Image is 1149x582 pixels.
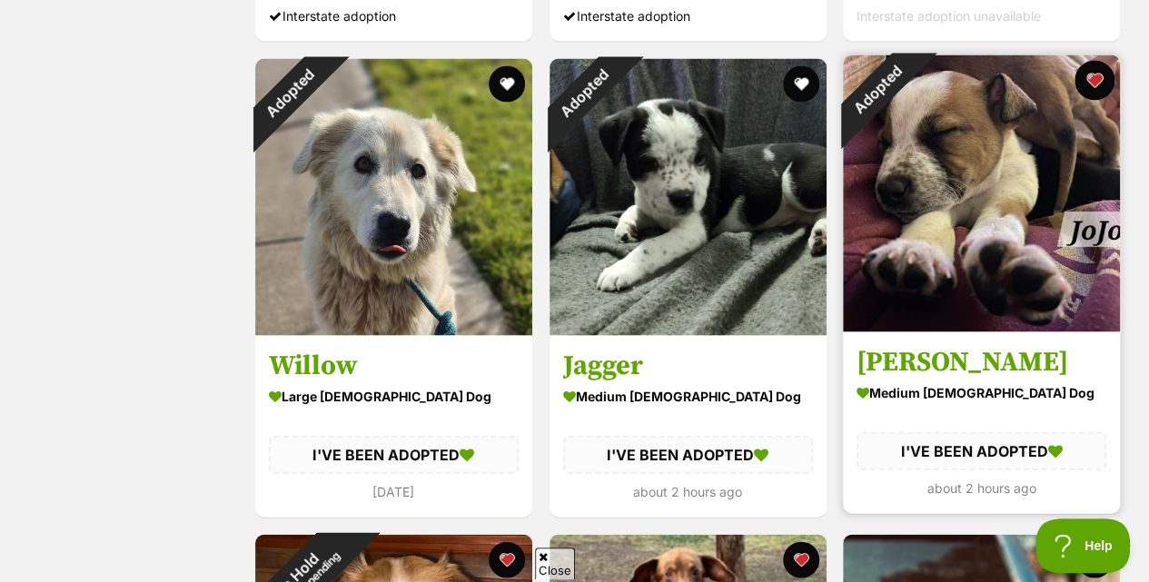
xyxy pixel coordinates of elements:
div: Interstate adoption [269,4,519,28]
h3: [PERSON_NAME] [857,345,1106,380]
h3: Jagger [563,349,813,383]
button: favourite [489,66,525,103]
div: about 2 hours ago [563,479,813,504]
div: Adopted [818,30,938,150]
h3: Willow [269,349,519,383]
a: Adopted [255,321,532,340]
a: Adopted [843,318,1120,336]
img: Willow [255,59,532,336]
div: Adopted [230,34,350,153]
div: about 2 hours ago [857,476,1106,500]
span: Interstate adoption unavailable [857,8,1041,24]
a: Willow large [DEMOGRAPHIC_DATA] Dog I'VE BEEN ADOPTED [DATE] favourite [255,335,532,518]
div: large [DEMOGRAPHIC_DATA] Dog [269,383,519,409]
div: I'VE BEEN ADOPTED [857,432,1106,470]
div: I'VE BEEN ADOPTED [269,436,519,474]
button: favourite [782,66,818,103]
span: Close [535,547,575,579]
iframe: Help Scout Beacon - Open [1035,518,1131,573]
div: medium [DEMOGRAPHIC_DATA] Dog [563,383,813,409]
button: favourite [489,542,525,578]
button: favourite [782,542,818,578]
a: Jagger medium [DEMOGRAPHIC_DATA] Dog I'VE BEEN ADOPTED about 2 hours ago favourite [550,335,827,518]
img: JoJo [843,55,1120,332]
a: [PERSON_NAME] medium [DEMOGRAPHIC_DATA] Dog I'VE BEEN ADOPTED about 2 hours ago favourite [843,331,1120,514]
div: I'VE BEEN ADOPTED [563,436,813,474]
div: [DATE] [269,479,519,504]
div: medium [DEMOGRAPHIC_DATA] Dog [857,380,1106,406]
div: Interstate adoption [563,4,813,28]
img: Jagger [550,59,827,336]
div: Adopted [524,34,644,153]
a: Adopted [550,321,827,340]
button: favourite [1075,61,1114,101]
